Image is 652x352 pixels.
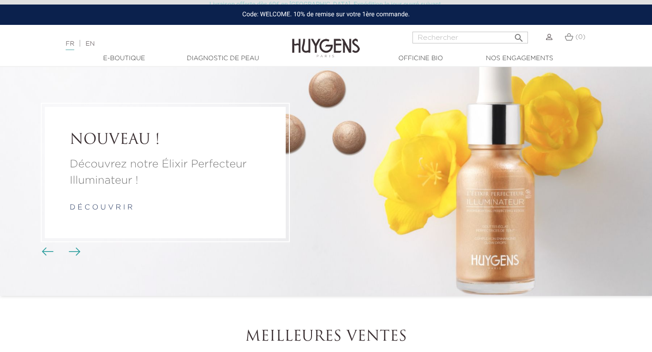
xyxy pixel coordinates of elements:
[177,54,268,63] a: Diagnostic de peau
[79,54,169,63] a: E-Boutique
[61,38,265,49] div: |
[70,156,261,189] a: Découvrez notre Élixir Perfecteur Illuminateur !
[575,34,585,40] span: (0)
[292,24,360,59] img: Huygens
[375,54,466,63] a: Officine Bio
[70,132,261,149] a: NOUVEAU !
[70,204,133,211] a: d é c o u v r i r
[474,54,565,63] a: Nos engagements
[45,245,75,259] div: Boutons du carrousel
[66,41,74,50] a: FR
[412,32,528,43] input: Rechercher
[86,41,95,47] a: EN
[75,328,577,346] h2: Meilleures ventes
[513,30,524,41] i: 
[511,29,527,41] button: 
